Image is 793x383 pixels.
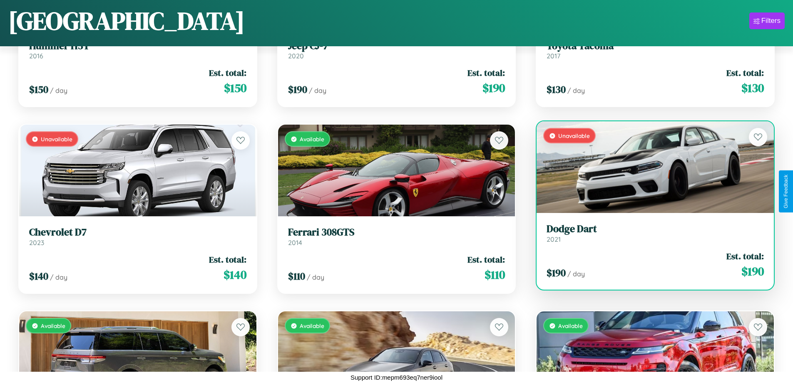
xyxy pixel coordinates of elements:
span: $ 140 [224,266,246,283]
span: $ 140 [29,269,48,283]
span: 2021 [547,235,561,243]
span: Unavailable [558,132,590,139]
div: Give Feedback [783,175,789,208]
span: 2020 [288,52,304,60]
a: Toyota Tacoma2017 [547,40,764,60]
span: $ 190 [482,80,505,96]
span: Est. total: [726,67,764,79]
span: Est. total: [209,67,246,79]
h1: [GEOGRAPHIC_DATA] [8,4,245,38]
p: Support ID: mepm693eq7ner9iool [351,372,442,383]
h3: Chevrolet D7 [29,226,246,238]
a: Jeep CJ-72020 [288,40,505,60]
div: Filters [761,17,781,25]
span: Available [558,322,583,329]
span: 2016 [29,52,43,60]
span: Available [300,322,324,329]
a: Ferrari 308GTS2014 [288,226,505,247]
span: Est. total: [726,250,764,262]
h3: Ferrari 308GTS [288,226,505,238]
span: 2014 [288,238,302,247]
span: / day [567,270,585,278]
h3: Dodge Dart [547,223,764,235]
span: $ 190 [741,263,764,280]
span: $ 190 [547,266,566,280]
span: Available [41,322,65,329]
span: $ 110 [288,269,305,283]
button: Filters [749,13,785,29]
span: 2017 [547,52,560,60]
span: / day [50,273,67,281]
span: 2023 [29,238,44,247]
a: Chevrolet D72023 [29,226,246,247]
span: / day [567,86,585,95]
span: $ 110 [485,266,505,283]
span: Unavailable [41,135,72,143]
span: $ 130 [547,83,566,96]
span: / day [50,86,67,95]
span: $ 150 [224,80,246,96]
span: $ 150 [29,83,48,96]
span: / day [307,273,324,281]
span: Est. total: [467,67,505,79]
span: $ 190 [288,83,307,96]
span: Available [300,135,324,143]
a: Dodge Dart2021 [547,223,764,243]
span: / day [309,86,326,95]
span: $ 130 [741,80,764,96]
span: Est. total: [209,253,246,265]
span: Est. total: [467,253,505,265]
a: Hummer H3T2016 [29,40,246,60]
